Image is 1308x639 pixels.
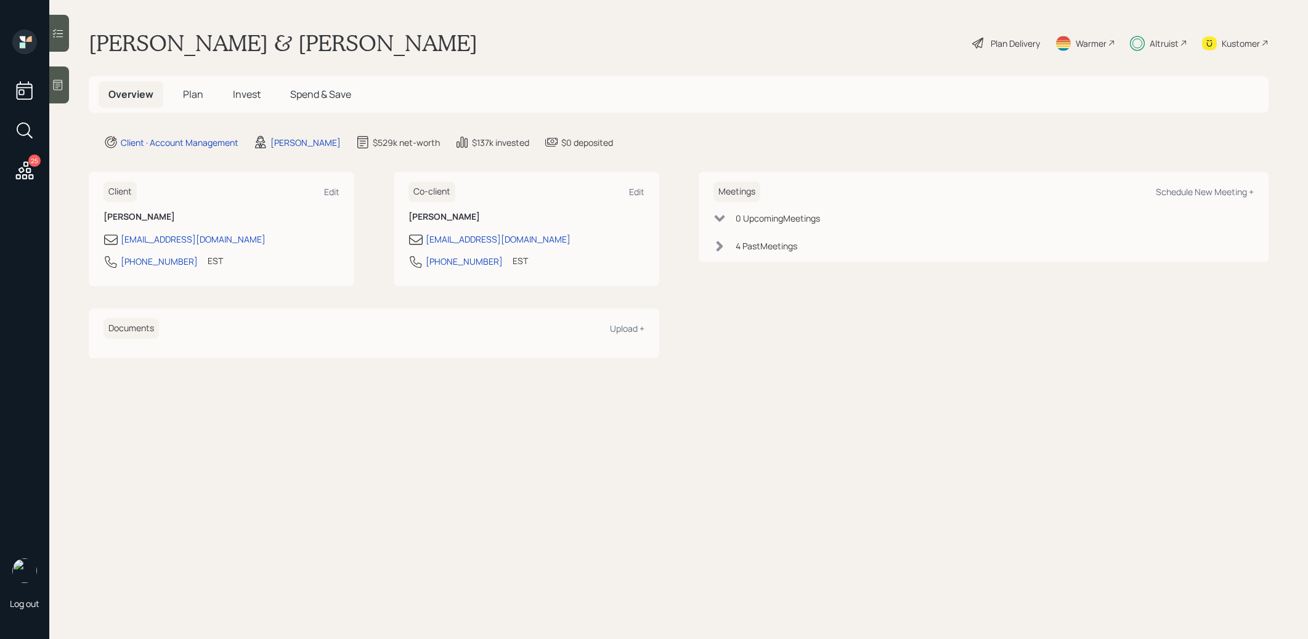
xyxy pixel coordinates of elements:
[121,233,266,246] div: [EMAIL_ADDRESS][DOMAIN_NAME]
[713,182,760,202] h6: Meetings
[28,155,41,167] div: 25
[324,186,339,198] div: Edit
[233,87,261,101] span: Invest
[513,254,528,267] div: EST
[12,558,37,583] img: treva-nostdahl-headshot.png
[373,136,440,149] div: $529k net-worth
[270,136,341,149] div: [PERSON_NAME]
[108,87,153,101] span: Overview
[1156,186,1254,198] div: Schedule New Meeting +
[104,212,339,222] h6: [PERSON_NAME]
[1222,37,1260,50] div: Kustomer
[121,136,238,149] div: Client · Account Management
[290,87,351,101] span: Spend & Save
[408,212,644,222] h6: [PERSON_NAME]
[426,255,503,268] div: [PHONE_NUMBER]
[104,182,137,202] h6: Client
[991,37,1040,50] div: Plan Delivery
[208,254,223,267] div: EST
[610,323,644,334] div: Upload +
[472,136,529,149] div: $137k invested
[561,136,613,149] div: $0 deposited
[736,239,797,252] div: 4 Past Meeting s
[1150,37,1179,50] div: Altruist
[629,186,644,198] div: Edit
[1076,37,1107,50] div: Warmer
[736,212,820,225] div: 0 Upcoming Meeting s
[121,255,198,268] div: [PHONE_NUMBER]
[89,30,477,57] h1: [PERSON_NAME] & [PERSON_NAME]
[10,598,39,609] div: Log out
[426,233,571,246] div: [EMAIL_ADDRESS][DOMAIN_NAME]
[183,87,203,101] span: Plan
[104,318,159,339] h6: Documents
[408,182,455,202] h6: Co-client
